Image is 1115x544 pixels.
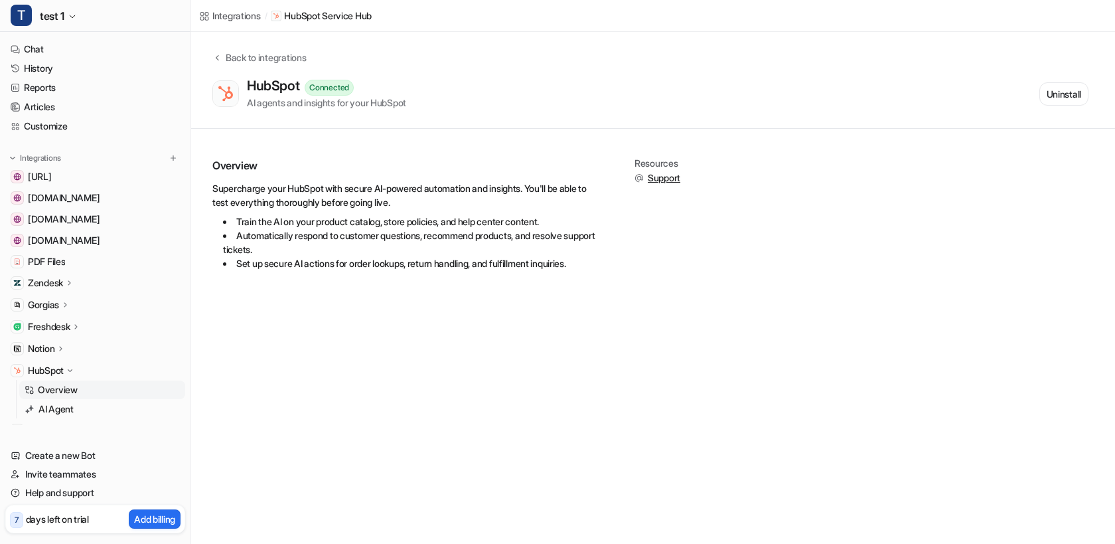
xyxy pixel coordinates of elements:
p: Gorgias [28,298,59,312]
img: Gorgias [13,301,21,309]
div: HubSpot [247,78,305,94]
a: Help and support [5,484,185,502]
a: Customize [5,117,185,136]
li: Train the AI on your product catalog, store policies, and help center content. [223,215,597,228]
button: Back to integrations [212,50,306,78]
li: Set up secure AI actions for order lookups, return handling, and fulfillment inquiries. [223,256,597,270]
p: Notion [28,342,54,355]
a: HubSpot Service Hub iconHubSpot Service Hub [271,9,372,23]
div: Back to integrations [222,50,306,64]
a: Articles [5,98,185,116]
button: Add billing [129,509,181,529]
img: menu_add.svg [169,153,178,163]
a: PDF FilesPDF Files [5,252,185,271]
span: Support [648,171,680,185]
a: support.coursiv.io[DOMAIN_NAME] [5,231,185,250]
span: [DOMAIN_NAME] [28,234,100,247]
p: Integrations [20,153,61,163]
a: www.eesel.ai[URL] [5,167,185,186]
img: Notion [13,345,21,353]
div: Supercharge your HubSpot with secure AI-powered automation and insights. You'll be able to test e... [212,181,597,270]
img: HubSpot Service Hub [216,84,235,103]
p: Add billing [134,512,175,526]
span: / [265,10,267,22]
span: [URL] [28,170,52,183]
img: support.coursiv.io [13,236,21,244]
div: Connected [305,80,354,96]
a: support.bikesonline.com.au[DOMAIN_NAME] [5,189,185,207]
p: HubSpot [28,364,64,377]
img: Zendesk [13,279,21,287]
span: test 1 [40,7,64,25]
span: T [11,5,32,26]
h2: Overview [212,158,597,173]
a: Invite teammates [5,465,185,484]
img: HubSpot Service Hub icon [273,13,279,19]
p: Front [28,424,50,437]
button: Integrations [5,151,65,165]
a: AI Agent [19,400,185,418]
img: PDF Files [13,258,21,266]
img: HubSpot [13,367,21,375]
img: support.bikesonline.com.au [13,194,21,202]
a: Integrations [199,9,261,23]
p: Freshdesk [28,320,70,333]
div: Integrations [212,9,261,23]
img: support.svg [634,173,644,183]
a: Reports [5,78,185,97]
a: Create a new Bot [5,446,185,465]
span: PDF Files [28,255,65,268]
button: Support [634,171,680,185]
div: AI agents and insights for your HubSpot [247,96,406,110]
img: www.cardekho.com [13,215,21,223]
span: [DOMAIN_NAME] [28,213,100,226]
img: Freshdesk [13,323,21,331]
p: AI Agent [38,403,74,416]
a: www.cardekho.com[DOMAIN_NAME] [5,210,185,228]
a: History [5,59,185,78]
p: HubSpot Service Hub [284,9,372,23]
p: 7 [15,514,19,526]
p: Overview [38,383,78,397]
div: Resources [634,158,680,169]
a: Chat [5,40,185,58]
p: days left on trial [26,512,89,526]
a: Overview [19,381,185,399]
li: Automatically respond to customer questions, recommend products, and resolve support tickets. [223,228,597,256]
p: Zendesk [28,276,63,290]
img: www.eesel.ai [13,173,21,181]
span: [DOMAIN_NAME] [28,191,100,205]
img: expand menu [8,153,17,163]
button: Uninstall [1039,82,1088,106]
